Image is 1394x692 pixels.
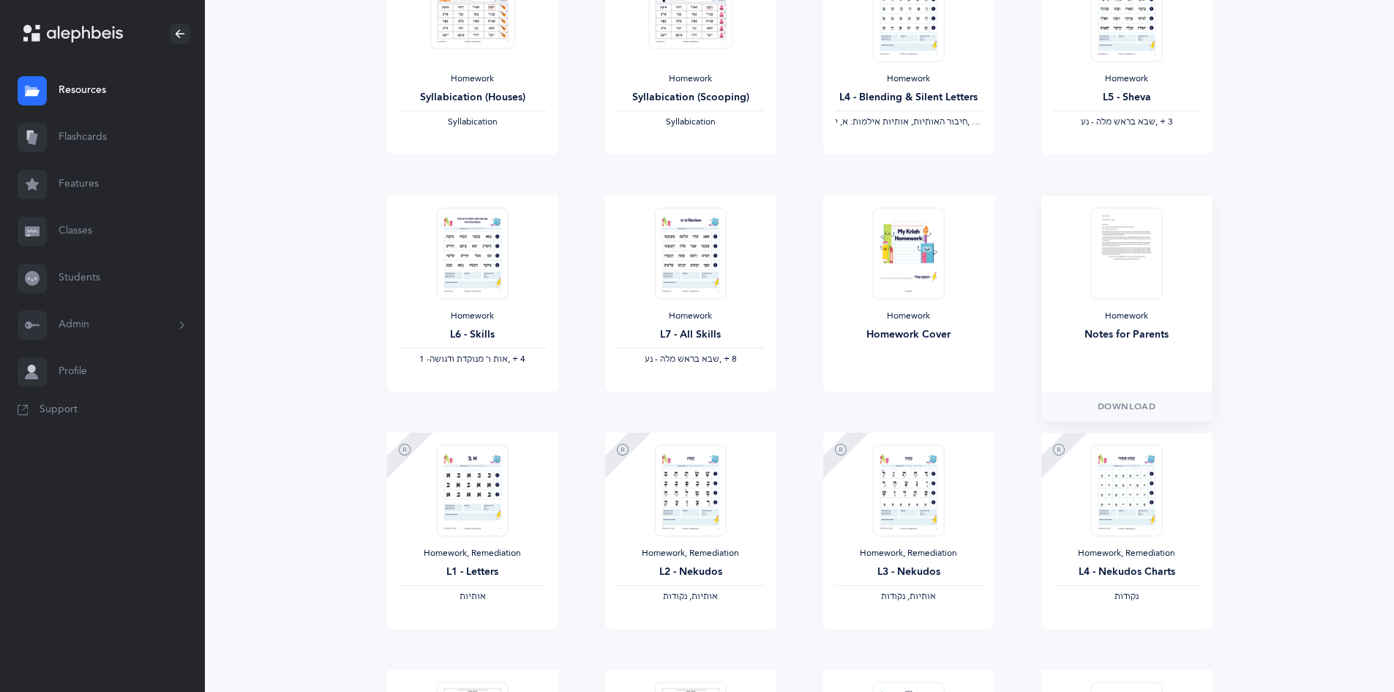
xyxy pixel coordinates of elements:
[835,73,983,85] div: Homework
[654,207,726,299] img: Homework_L7_AllSkills_R_EN_thumbnail_1741220438.png
[1053,327,1201,343] div: Notes for Parents
[617,327,765,343] div: L7 - All Skills
[1041,392,1213,421] a: Download
[399,116,547,128] div: Syllabication
[663,591,718,601] span: ‫אותיות, נקודות‬
[436,444,508,536] img: RemediationHomework-L1-Letters-K_2_EN_thumbnail_1724623926.png
[617,354,765,365] div: ‪, + 8‬
[1053,116,1201,128] div: ‪, + 3‬
[1053,90,1201,105] div: L5 - Sheva
[399,310,547,322] div: Homework
[835,310,983,322] div: Homework
[399,565,547,580] div: L1 - Letters
[835,90,983,105] div: L4 - Blending & Silent Letters
[835,327,983,343] div: Homework Cover
[1053,548,1201,559] div: Homework, Remediation
[399,90,547,105] div: Syllabication (Houses)
[399,73,547,85] div: Homework
[617,116,765,128] div: Syllabication
[1053,73,1201,85] div: Homework
[399,548,547,559] div: Homework, Remediation
[1053,565,1201,580] div: L4 - Nekudos Charts
[835,116,983,128] div: ‪, + 1‬
[617,90,765,105] div: Syllabication (Scooping)
[654,444,726,536] img: RemediationHomework-L2-Nekudos-K_EN_thumbnail_1724296785.png
[645,354,719,364] span: ‫שבא בראש מלה - נע‬
[881,591,936,601] span: ‫אותיות, נקודות‬
[617,73,765,85] div: Homework
[617,548,765,559] div: Homework, Remediation
[1081,116,1155,127] span: ‫שבא בראש מלה - נע‬
[617,310,765,322] div: Homework
[399,354,547,365] div: ‪, + 4‬
[1090,207,1162,299] img: Notes_to_parents_thumbnail_1591126900.png
[40,403,78,417] span: Support
[460,591,486,601] span: ‫אותיות‬
[1053,310,1201,322] div: Homework
[436,207,508,299] img: Homework_L6_Skills_R_EN_thumbnail_1731264757.png
[835,565,983,580] div: L3 - Nekudos
[835,116,967,127] span: ‫חיבור האותיות, אותיות אילמות: א, י‬
[430,354,508,364] span: ‫אות ו' מנוקדת ודגושה‬
[872,207,944,299] img: Homework-Cover-EN_thumbnail_1597602968.png
[399,327,547,343] div: L6 - Skills
[419,354,430,364] span: 1 -
[617,565,765,580] div: L2 - Nekudos
[1098,400,1156,413] span: Download
[872,444,944,536] img: RemediationHomework-L3-Nekudos-K_EN_thumbnail_1724337474.png
[1114,591,1139,601] span: ‫נקודות‬
[835,548,983,559] div: Homework, Remediation
[1090,444,1162,536] img: RemediationHomework-L4_Nekudos_K_EN_thumbnail_1724298118.png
